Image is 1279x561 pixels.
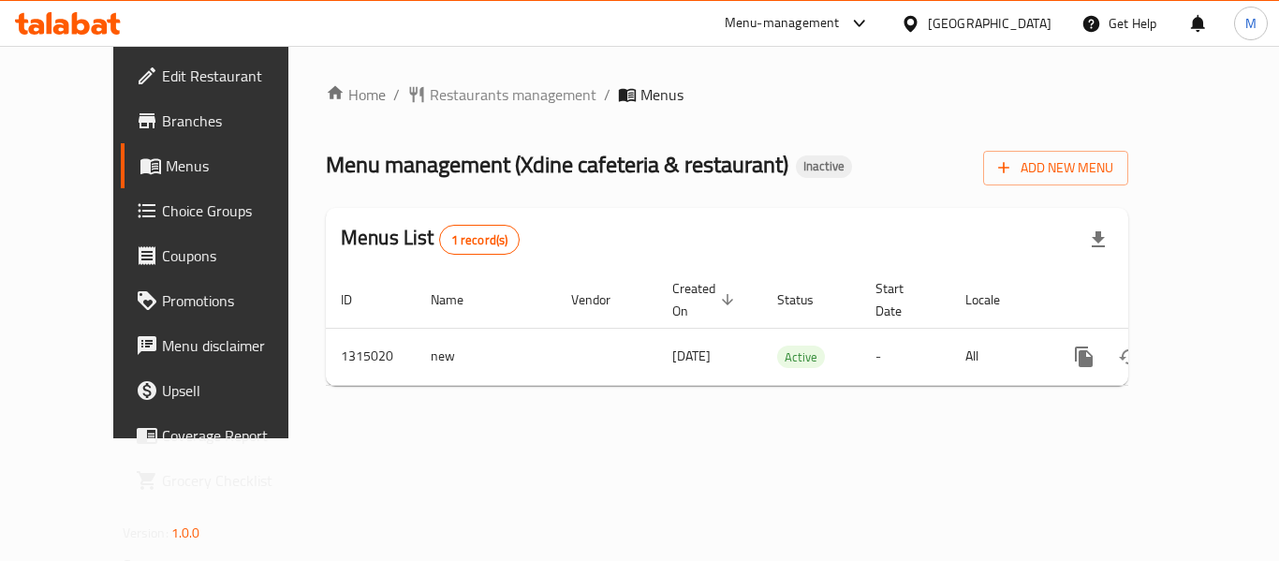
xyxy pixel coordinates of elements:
[725,12,840,35] div: Menu-management
[162,289,312,312] span: Promotions
[123,521,169,545] span: Version:
[416,328,556,385] td: new
[439,225,521,255] div: Total records count
[965,288,1024,311] span: Locale
[121,233,327,278] a: Coupons
[121,278,327,323] a: Promotions
[162,110,312,132] span: Branches
[121,323,327,368] a: Menu disclaimer
[431,288,488,311] span: Name
[604,83,610,106] li: /
[1047,272,1257,329] th: Actions
[166,155,312,177] span: Menus
[121,458,327,503] a: Grocery Checklist
[860,328,950,385] td: -
[672,344,711,368] span: [DATE]
[121,143,327,188] a: Menus
[983,151,1128,185] button: Add New Menu
[672,277,740,322] span: Created On
[777,288,838,311] span: Status
[777,346,825,368] div: Active
[1107,334,1152,379] button: Change Status
[430,83,596,106] span: Restaurants management
[407,83,596,106] a: Restaurants management
[1062,334,1107,379] button: more
[121,368,327,413] a: Upsell
[928,13,1051,34] div: [GEOGRAPHIC_DATA]
[171,521,200,545] span: 1.0.0
[326,83,1128,106] nav: breadcrumb
[950,328,1047,385] td: All
[162,424,312,447] span: Coverage Report
[875,277,928,322] span: Start Date
[1245,13,1257,34] span: M
[571,288,635,311] span: Vendor
[162,379,312,402] span: Upsell
[121,188,327,233] a: Choice Groups
[341,224,520,255] h2: Menus List
[640,83,684,106] span: Menus
[162,334,312,357] span: Menu disclaimer
[162,65,312,87] span: Edit Restaurant
[326,143,788,185] span: Menu management ( Xdine cafeteria & restaurant )
[162,199,312,222] span: Choice Groups
[998,156,1113,180] span: Add New Menu
[777,347,825,368] span: Active
[121,413,327,458] a: Coverage Report
[393,83,400,106] li: /
[326,83,386,106] a: Home
[326,328,416,385] td: 1315020
[341,288,376,311] span: ID
[121,98,327,143] a: Branches
[440,231,520,249] span: 1 record(s)
[1076,217,1121,262] div: Export file
[796,158,852,174] span: Inactive
[162,469,312,492] span: Grocery Checklist
[326,272,1257,386] table: enhanced table
[796,155,852,178] div: Inactive
[121,53,327,98] a: Edit Restaurant
[162,244,312,267] span: Coupons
